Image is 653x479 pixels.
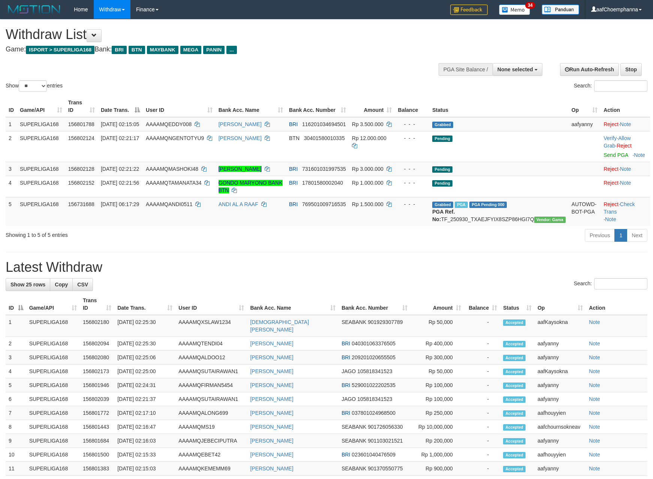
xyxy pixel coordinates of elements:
[175,378,247,392] td: AAAAMQFIRMAN5454
[26,46,94,54] span: ISPORT > SUPERLIGA168
[601,117,650,131] td: ·
[80,406,114,420] td: 156801772
[464,406,500,420] td: -
[50,278,73,291] a: Copy
[604,166,619,172] a: Reject
[503,383,526,389] span: Accepted
[26,315,80,337] td: SUPERLIGA168
[143,96,216,117] th: User ID: activate to sort column ascending
[589,396,600,402] a: Note
[503,355,526,361] span: Accepted
[410,337,464,351] td: Rp 400,000
[147,46,178,54] span: MAYBANK
[114,365,175,378] td: [DATE] 02:25:00
[6,294,26,315] th: ID: activate to sort column descending
[368,438,403,444] span: Copy 901103021521 to clipboard
[289,180,298,186] span: BRI
[604,135,631,149] span: ·
[357,368,392,374] span: Copy 105818341523 to clipboard
[464,315,500,337] td: -
[535,448,586,462] td: aafhouyyien
[80,365,114,378] td: 156802173
[410,392,464,406] td: Rp 100,000
[455,202,468,208] span: Marked by aafromsomean
[146,166,198,172] span: AAAAMQMASHOKI48
[368,465,403,471] span: Copy 901370550775 to clipboard
[289,166,298,172] span: BRI
[604,135,631,149] a: Allow Grab
[175,406,247,420] td: AAAAMQALONG699
[534,217,566,223] span: Vendor URL: https://trx31.1velocity.biz
[432,136,452,142] span: Pending
[6,27,428,42] h1: Withdraw List
[26,448,80,462] td: SUPERLIGA168
[80,434,114,448] td: 156801684
[26,351,80,365] td: SUPERLIGA168
[341,465,366,471] span: SEABANK
[464,392,500,406] td: -
[19,80,47,92] select: Showentries
[352,382,395,388] span: Copy 529001022202535 to clipboard
[114,420,175,434] td: [DATE] 02:16:47
[219,180,283,193] a: GONDO MARYONO BANK BTN
[6,337,26,351] td: 2
[6,228,267,239] div: Showing 1 to 5 of 5 entries
[497,66,533,72] span: None selected
[634,152,645,158] a: Note
[341,452,350,458] span: BRI
[535,365,586,378] td: aafKaysokna
[6,315,26,337] td: 1
[589,354,600,360] a: Note
[620,121,631,127] a: Note
[250,424,293,430] a: [PERSON_NAME]
[352,354,395,360] span: Copy 209201020655505 to clipboard
[601,176,650,197] td: ·
[352,135,386,141] span: Rp 12.000.000
[80,337,114,351] td: 156802094
[450,5,488,15] img: Feedback.jpg
[349,96,395,117] th: Amount: activate to sort column ascending
[535,434,586,448] td: aafyanny
[569,197,601,226] td: AUTOWD-BOT-PGA
[604,201,619,207] a: Reject
[302,166,346,172] span: Copy 731601031997535 to clipboard
[101,166,139,172] span: [DATE] 02:21:22
[68,121,94,127] span: 156801788
[146,180,202,186] span: AAAAMQTAMANATA34
[503,452,526,458] span: Accepted
[72,278,93,291] a: CSV
[574,278,647,289] label: Search:
[395,96,429,117] th: Balance
[604,135,617,141] a: Verify
[250,438,293,444] a: [PERSON_NAME]
[589,424,600,430] a: Note
[341,396,356,402] span: JAGO
[175,337,247,351] td: AAAAMQTENDI04
[80,315,114,337] td: 156802180
[341,410,350,416] span: BRI
[80,351,114,365] td: 156802080
[464,378,500,392] td: -
[601,197,650,226] td: · ·
[26,337,80,351] td: SUPERLIGA168
[535,420,586,434] td: aafchournsokneav
[500,294,535,315] th: Status: activate to sort column ascending
[410,351,464,365] td: Rp 300,000
[535,315,586,337] td: aafKaysokna
[98,96,143,117] th: Date Trans.: activate to sort column descending
[352,410,395,416] span: Copy 037801024968500 to clipboard
[219,135,262,141] a: [PERSON_NAME]
[80,462,114,476] td: 156801383
[101,121,139,127] span: [DATE] 02:15:05
[6,365,26,378] td: 4
[503,319,526,326] span: Accepted
[80,420,114,434] td: 156801443
[352,340,395,346] span: Copy 040301063376505 to clipboard
[302,201,346,207] span: Copy 769501009716535 to clipboard
[499,5,530,15] img: Button%20Memo.svg
[368,424,403,430] span: Copy 901726056330 to clipboard
[250,354,293,360] a: [PERSON_NAME]
[219,166,262,172] a: [PERSON_NAME]
[589,410,600,416] a: Note
[525,2,535,9] span: 34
